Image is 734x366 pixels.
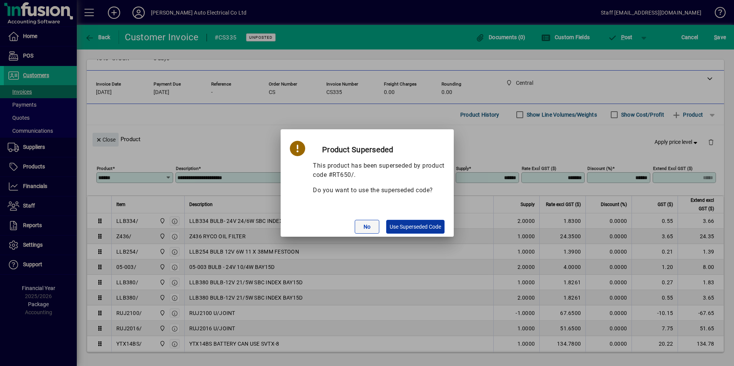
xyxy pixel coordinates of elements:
p: Do you want to use the superseded code? [313,186,445,195]
button: No [355,220,379,234]
strong: Product Superseded [322,145,393,154]
span: No [364,223,370,231]
button: Use Superseded Code [386,220,445,234]
p: This product has been superseded by product code #RT650/. [313,161,445,180]
span: Use Superseded Code [390,223,441,231]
